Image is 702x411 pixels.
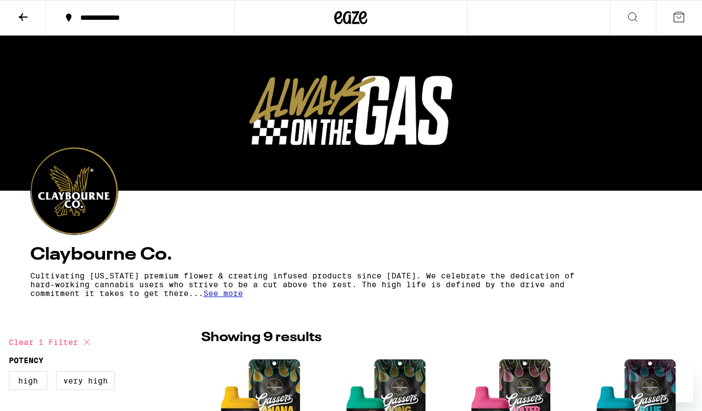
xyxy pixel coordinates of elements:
[31,147,118,234] img: Claybourne Co. logo
[9,356,43,365] legend: Potency
[30,246,672,264] h4: Claybourne Co.
[30,271,576,298] p: Cultivating [US_STATE] premium flower & creating infused products since [DATE]. We celebrate the ...
[9,371,47,390] label: High
[201,328,322,347] p: Showing 9 results
[203,289,243,298] span: See more
[9,328,93,356] button: Clear 1 filter
[56,371,115,390] label: Very High
[658,367,693,402] iframe: Button to launch messaging window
